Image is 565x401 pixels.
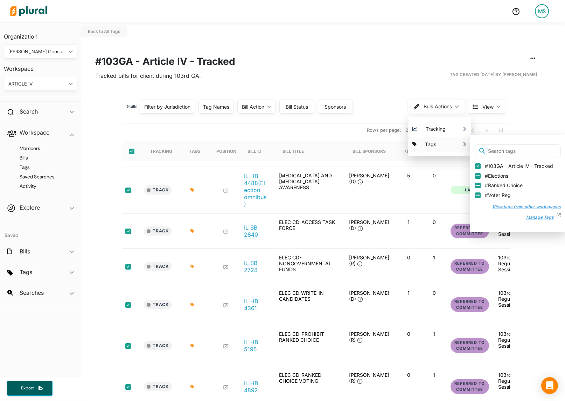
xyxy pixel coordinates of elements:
[424,219,444,225] p: 0
[20,289,44,297] h2: Searches
[125,229,131,234] input: select-row-state-il-103rd-sb2840
[247,149,261,154] div: Bill ID
[349,172,389,184] span: [PERSON_NAME] (D)
[190,264,194,269] div: Add tags
[144,341,172,350] button: Track
[8,48,66,55] div: [PERSON_NAME] Consulting
[498,254,522,272] div: 103rd Regular Session
[189,141,207,161] div: Tags
[424,372,444,378] p: 1
[11,145,74,152] h4: Members
[417,124,454,134] span: Tracking
[485,192,511,199] span: #Voter Reg
[223,344,229,349] div: Add Position Statement
[0,223,81,240] h4: Saved
[273,254,343,278] div: ELEC CD-NONGOVERNMENTAL FUNDS
[475,163,481,169] input: #103GA - Article IV - Tracked
[485,202,561,212] button: View tags from other workspaces
[399,172,419,178] p: 5
[284,103,310,110] div: Bill Status
[11,164,74,171] a: Tags
[349,219,389,231] span: [PERSON_NAME] (D)
[485,182,523,189] span: #Ranked Choice
[405,149,412,154] div: (D)
[399,219,419,225] p: 1
[494,123,508,137] button: Last Page
[498,331,522,349] div: 103rd Regular Session
[203,103,229,110] div: Tag Names
[475,173,481,179] input: #Elections
[244,298,268,312] a: IL HB 4361
[417,140,445,149] span: Tags
[81,26,127,37] button: Back to All Tags
[399,331,419,337] p: 0
[20,204,40,211] h2: Explore
[541,377,558,394] div: Open Intercom Messenger
[4,59,77,74] h3: Workspace
[20,129,49,136] h2: Workspace
[95,54,537,69] h1: #103GA - Article IV - Tracked
[273,290,343,319] div: ELEC CD-WRITE-IN CANDIDATES
[223,229,229,235] div: Add Position Statement
[190,303,194,307] div: Add tags
[11,174,74,180] a: Saved Searches
[480,123,494,137] button: Next Page
[144,300,172,309] button: Track
[4,26,77,42] h3: Organization
[349,290,389,302] span: [PERSON_NAME] (D)
[282,141,310,161] div: Bill Title
[424,254,444,260] p: 1
[408,100,465,114] button: Bulk Actions
[399,254,419,260] p: 0
[451,338,489,353] button: Referred to Committee
[475,192,481,198] input: #Voter Reg
[405,141,418,161] div: (D)
[144,185,172,195] button: Track
[244,172,268,208] a: IL HB 4488(Election omnibus)
[244,224,268,238] a: IL SB 2840
[282,149,304,154] div: Bill Title
[20,247,30,255] h2: Bills
[466,123,480,137] button: Previous Page
[190,385,194,389] div: Add tags
[247,141,268,161] div: Bill ID
[535,4,549,18] div: MS
[273,172,343,208] div: [MEDICAL_DATA] AND [MEDICAL_DATA] AWARENESS
[450,72,537,78] span: Tag Created [DATE] by [PERSON_NAME]
[349,254,389,266] span: [PERSON_NAME] (R)
[11,155,74,161] h4: Bills
[189,149,201,154] div: Tags
[144,103,190,110] div: Filter by Jurisdiction
[498,290,522,308] div: 103rd Regular Session
[519,212,557,223] button: Manage Tags
[216,149,236,154] div: Position
[150,141,172,161] div: Tracking
[475,183,481,188] input: #Ranked Choice
[11,183,74,190] a: Activity
[144,262,172,271] button: Track
[190,188,194,192] div: Add tags
[190,229,194,233] div: Add tags
[529,1,554,21] a: MS
[7,381,53,396] button: Export
[216,141,236,161] div: Position
[223,385,229,390] div: Add Position Statement
[322,103,348,110] div: Sponsors
[244,380,268,394] a: IL HB 4892
[451,379,489,394] button: Referred to Committee
[127,104,137,109] span: 9 bill s
[475,144,561,158] input: Search tags
[353,141,386,161] div: Bill Sponsors
[349,372,389,384] span: [PERSON_NAME] (R)
[190,344,194,348] div: Add tags
[273,331,343,360] div: ELEC CD-PROHIBIT RANKED CHOICE
[223,188,229,194] div: Add Position Statement
[125,188,131,193] input: select-row-state-il-103rd-hb4488
[88,29,120,34] a: Back to All Tags
[16,385,39,391] span: Export
[144,382,172,391] button: Track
